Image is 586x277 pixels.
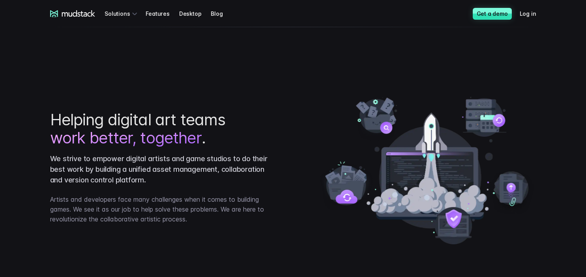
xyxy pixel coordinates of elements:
[50,129,202,147] span: work better, together
[211,6,232,21] a: Blog
[50,10,95,17] a: mudstack logo
[105,6,139,21] div: Solutions
[520,6,546,21] a: Log in
[473,8,512,20] a: Get a demo
[317,97,536,244] img: illustration of mudstack's features and benefits
[50,111,269,147] h1: Helping digital art teams .
[146,6,179,21] a: Features
[50,153,269,185] p: We strive to empower digital artists and game studios to do their best work by building a unified...
[50,195,269,224] p: Artists and developers face many challenges when it comes to building games. We see it as our job...
[179,6,211,21] a: Desktop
